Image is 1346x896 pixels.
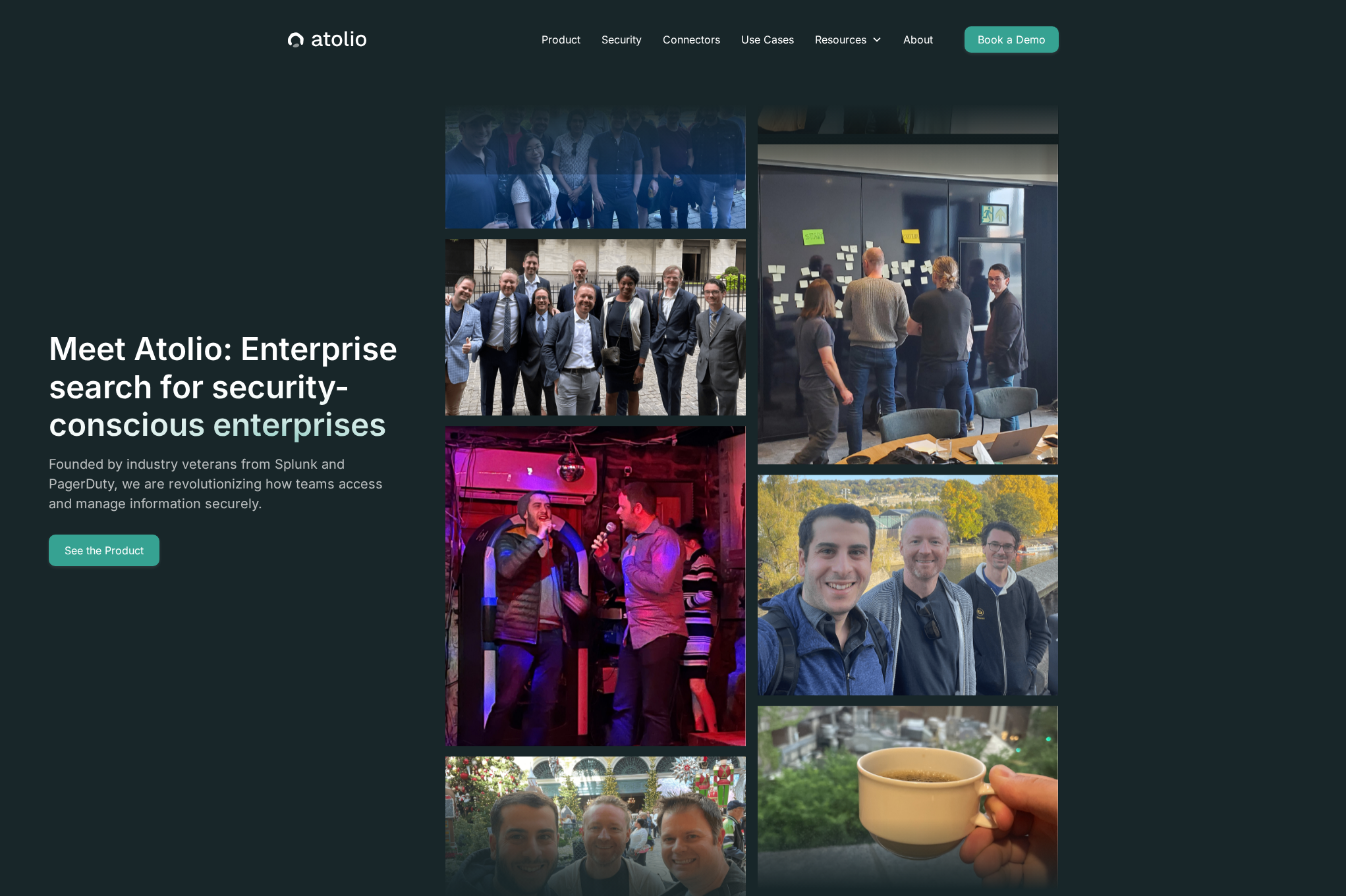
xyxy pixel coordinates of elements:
a: Book a Demo [965,26,1059,53]
a: home [288,31,366,48]
div: Resources [804,26,893,53]
a: About [893,26,943,53]
img: image [758,145,1058,465]
h1: Meet Atolio: Enterprise search for security-conscious enterprises [49,330,399,444]
iframe: Chat Widget [1280,833,1346,896]
a: Connectors [652,26,731,53]
div: Resources [815,32,866,47]
a: Product [531,26,591,53]
a: Security [591,26,652,53]
img: image [758,475,1058,695]
img: image [445,427,746,747]
a: See the Product [49,535,159,566]
a: Use Cases [731,26,804,53]
img: image [445,6,746,229]
p: Founded by industry veterans from Splunk and PagerDuty, we are revolutionizing how teams access a... [49,454,399,514]
img: image [445,239,746,415]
